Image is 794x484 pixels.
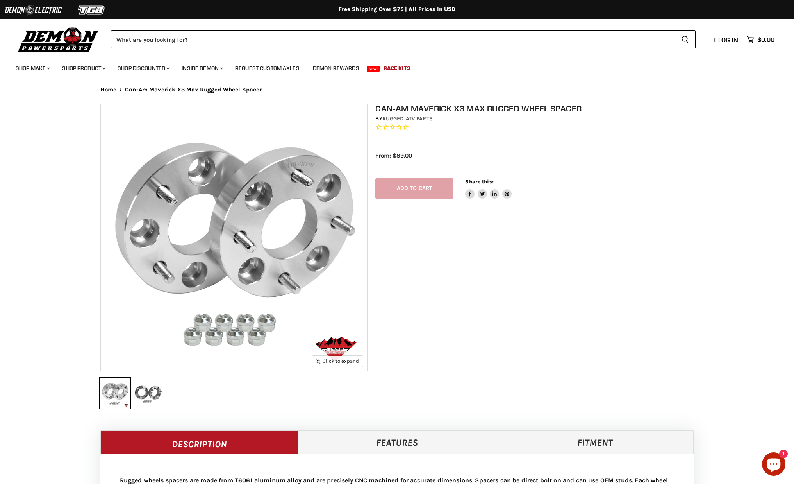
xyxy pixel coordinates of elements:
a: Shop Discounted [112,60,174,76]
h1: Can-Am Maverick X3 Max Rugged Wheel Spacer [375,104,702,113]
img: Demon Electric Logo 2 [4,3,62,18]
form: Product [111,30,696,48]
a: Request Custom Axles [229,60,305,76]
a: Rugged ATV Parts [382,115,433,122]
ul: Main menu [10,57,773,76]
span: $0.00 [757,36,774,43]
div: by [375,115,702,123]
inbox-online-store-chat: Shopify online store chat [760,452,788,478]
button: Can-Am Maverick X3 Max Rugged Wheel Spacer thumbnail [133,378,164,409]
input: Search [111,30,675,48]
a: Shop Make [10,60,55,76]
a: Description [100,430,298,454]
aside: Share this: [465,178,512,199]
a: Demon Rewards [307,60,365,76]
span: New! [367,66,380,72]
a: Inside Demon [176,60,228,76]
span: Click to expand [316,358,359,364]
img: Demon Powersports [16,25,101,53]
a: Fitment [496,430,694,454]
nav: Breadcrumbs [85,86,710,93]
a: Race Kits [378,60,416,76]
button: Click to expand [312,356,363,366]
a: Features [298,430,496,454]
span: Log in [718,36,738,44]
img: TGB Logo 2 [62,3,121,18]
a: Home [100,86,117,93]
span: Share this: [465,179,493,185]
a: $0.00 [743,34,778,45]
button: Search [675,30,696,48]
button: Can-Am Maverick X3 Max Rugged Wheel Spacer thumbnail [100,378,130,409]
a: Log in [711,36,743,43]
span: From: $89.00 [375,152,412,159]
span: Can-Am Maverick X3 Max Rugged Wheel Spacer [125,86,262,93]
div: Free Shipping Over $75 | All Prices In USD [85,6,710,13]
img: Can-Am Maverick X3 Max Rugged Wheel Spacer [101,104,367,371]
a: Shop Product [56,60,110,76]
span: Rated 0.0 out of 5 stars 0 reviews [375,124,702,132]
